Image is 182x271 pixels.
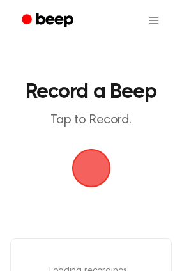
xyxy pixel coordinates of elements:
[23,82,159,102] h1: Record a Beep
[13,8,85,33] a: Beep
[139,5,169,36] button: Open menu
[23,112,159,128] p: Tap to Record.
[72,149,110,187] img: Beep Logo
